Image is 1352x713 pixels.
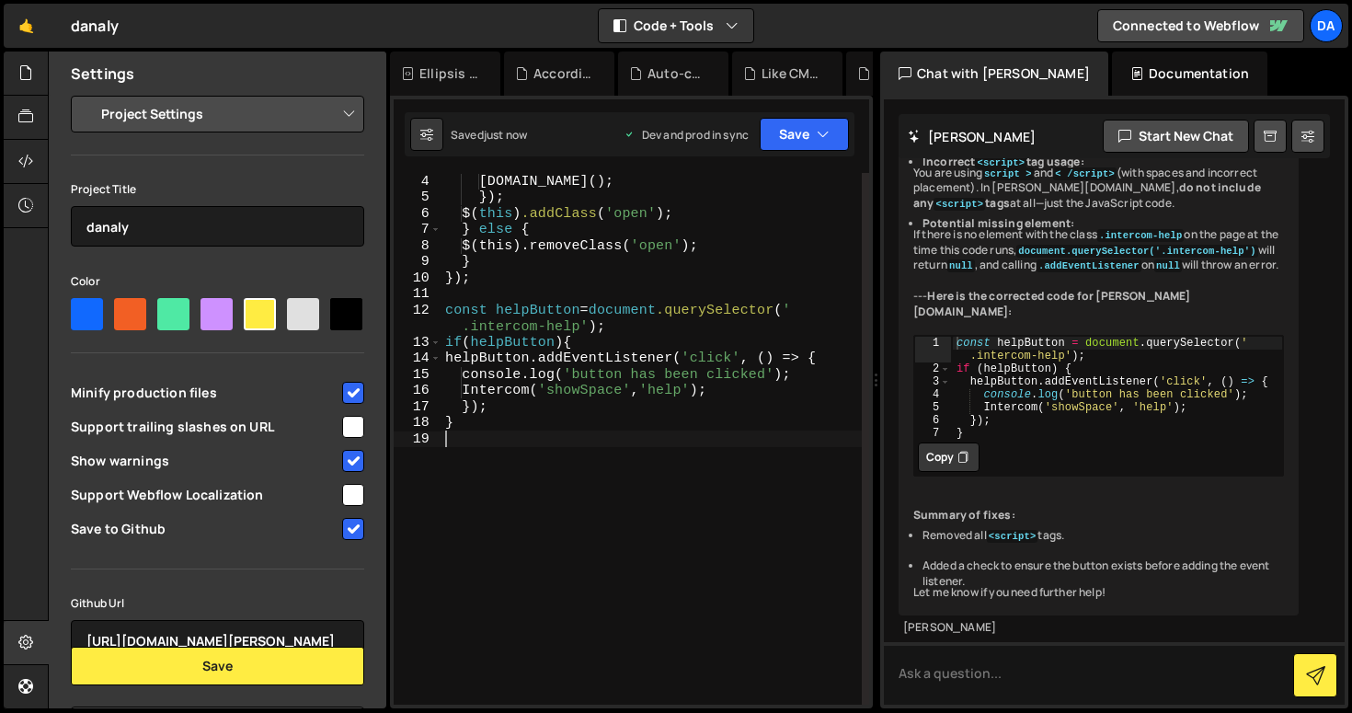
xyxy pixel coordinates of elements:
[394,431,441,448] div: 19
[880,52,1108,96] div: Chat with [PERSON_NAME]
[1016,245,1257,258] code: document.querySelector('.intercom-help')
[71,384,339,402] span: Minify production files
[624,127,749,143] div: Dev and prod in sync
[394,238,441,255] div: 8
[394,270,441,287] div: 10
[975,156,1026,169] code: <script>
[1097,229,1184,242] code: .intercom-help
[647,64,706,83] div: Auto-collapse accordion in Webflow.js
[913,288,1191,319] strong: Here is the corrected code for [PERSON_NAME][DOMAIN_NAME]:
[987,530,1038,543] code: <script>
[1097,9,1304,42] a: Connected to Webflow
[762,64,820,83] div: Like CMS.js
[913,155,1284,590] ul: You are using and (with spaces and incorrect placement). In [PERSON_NAME][DOMAIN_NAME], at all—ju...
[71,180,136,199] label: Project Title
[394,222,441,238] div: 7
[1112,52,1267,96] div: Documentation
[922,154,1084,169] strong: Incorrect tag usage:
[71,620,364,661] input: https://github.com/org/repo
[922,215,1074,231] strong: Potential missing element:
[915,388,951,401] div: 4
[915,401,951,414] div: 5
[982,167,1034,180] code: script >
[71,520,339,538] span: Save to Github
[1103,120,1249,153] button: Start new chat
[394,335,441,351] div: 13
[394,351,441,367] div: 14
[394,254,441,270] div: 9
[934,198,985,211] code: <script>
[1310,9,1343,42] a: Da
[71,486,339,504] span: Support Webflow Localization
[918,443,980,472] button: Copy
[915,427,951,440] div: 7
[533,64,592,83] div: Accordion Challenges .js
[71,647,364,685] button: Save
[394,174,441,190] div: 4
[71,63,134,84] h2: Settings
[71,594,125,613] label: Github Url
[922,528,1284,544] li: Removed all tags.
[1154,259,1182,272] code: null
[1053,167,1117,180] code: < /script>
[394,190,441,206] div: 5
[451,127,527,143] div: Saved
[915,375,951,388] div: 3
[71,452,339,470] span: Show warnings
[915,414,951,427] div: 6
[913,507,1015,523] strong: Summary of fixes:
[394,206,441,223] div: 6
[760,118,849,151] button: Save
[419,64,478,83] div: Ellipsis text.css
[903,620,1294,636] div: [PERSON_NAME]
[71,206,364,247] input: Project name
[71,15,119,37] div: danaly
[394,415,441,431] div: 18
[913,179,1263,211] strong: do not include any tags
[599,9,753,42] button: Code + Tools
[71,418,339,436] span: Support trailing slashes on URL
[947,259,975,272] code: null
[922,558,1284,590] li: Added a check to ensure the button exists before adding the event listener.
[394,303,441,335] div: 12
[4,4,49,48] a: 🤙
[394,399,441,416] div: 17
[1037,259,1141,272] code: .addEventListener
[71,272,100,291] label: Color
[394,367,441,384] div: 15
[908,128,1036,145] h2: [PERSON_NAME]
[915,337,951,362] div: 1
[394,383,441,399] div: 16
[915,362,951,375] div: 2
[394,286,441,303] div: 11
[899,120,1299,615] div: Here are the issues with your code: Let me know if you need further help!
[484,127,527,143] div: just now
